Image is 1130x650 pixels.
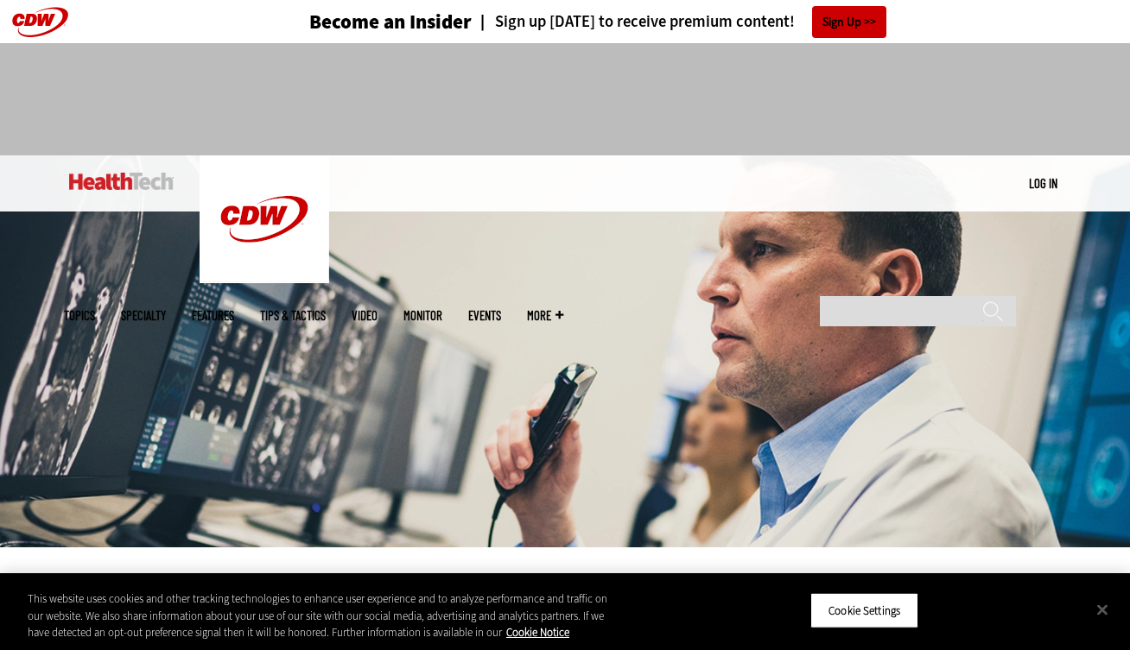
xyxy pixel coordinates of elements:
a: Sign up [DATE] to receive premium content! [472,14,795,30]
iframe: advertisement [251,60,879,138]
span: More [527,309,563,322]
img: Home [200,155,329,283]
span: Topics [64,309,95,322]
button: Cookie Settings [810,592,918,628]
img: Home [69,173,174,190]
span: Specialty [121,309,166,322]
a: Tips & Tactics [260,309,326,322]
a: Log in [1029,175,1057,191]
a: Features [192,309,234,322]
a: Sign Up [812,6,886,38]
div: This website uses cookies and other tracking technologies to enhance user experience and to analy... [28,590,621,641]
h3: Become an Insider [309,12,472,32]
div: User menu [1029,174,1057,192]
a: Become an Insider [244,12,472,32]
a: CDW [200,269,329,287]
a: Events [468,309,501,322]
a: More information about your privacy [506,625,569,640]
button: Close [1083,590,1121,628]
a: Video [352,309,378,322]
a: MonITor [403,309,442,322]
